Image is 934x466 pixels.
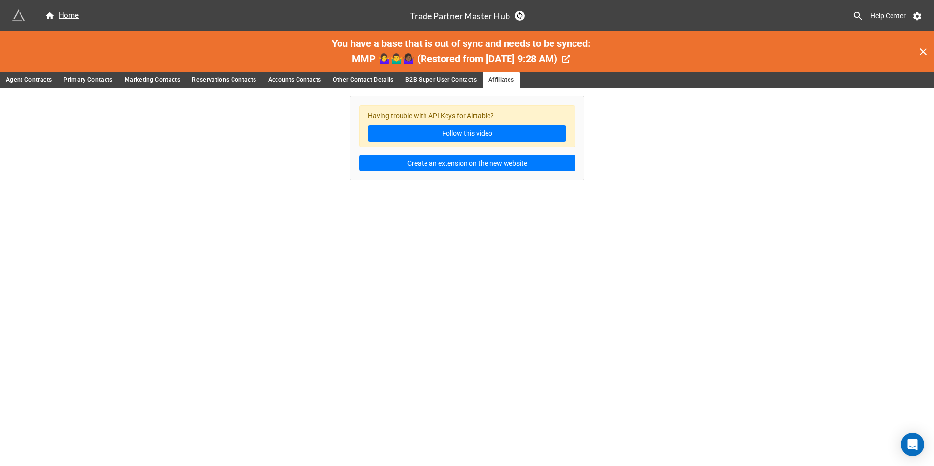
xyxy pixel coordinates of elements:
div: Having trouble with API Keys for Airtable? [359,105,575,148]
button: Create an extension on the new website [359,155,575,171]
a: Follow this video [368,125,566,142]
h3: Trade Partner Master Hub [410,11,510,20]
a: Help Center [864,7,913,24]
div: Home [45,10,79,21]
a: Home [39,10,85,21]
span: B2B Super User Contacts [405,75,477,85]
span: Accounts Contacts [268,75,321,85]
div: Open Intercom Messenger [901,433,924,456]
span: Affiliates [488,75,514,85]
span: Agent Contracts [6,75,52,85]
span: MMP 🤷‍♀️🤷‍♂️🤷🏾‍♀️ (Restored from [DATE] 9:28 AM) [352,53,557,64]
a: Sync Base Structure [515,11,525,21]
span: Marketing Contacts [125,75,180,85]
span: Other Contact Details [333,75,393,85]
span: You have a base that is out of sync and needs to be synced: [332,38,591,49]
span: Primary Contacts [64,75,113,85]
img: miniextensions-icon.73ae0678.png [12,9,25,22]
span: Reservations Contacts [192,75,256,85]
